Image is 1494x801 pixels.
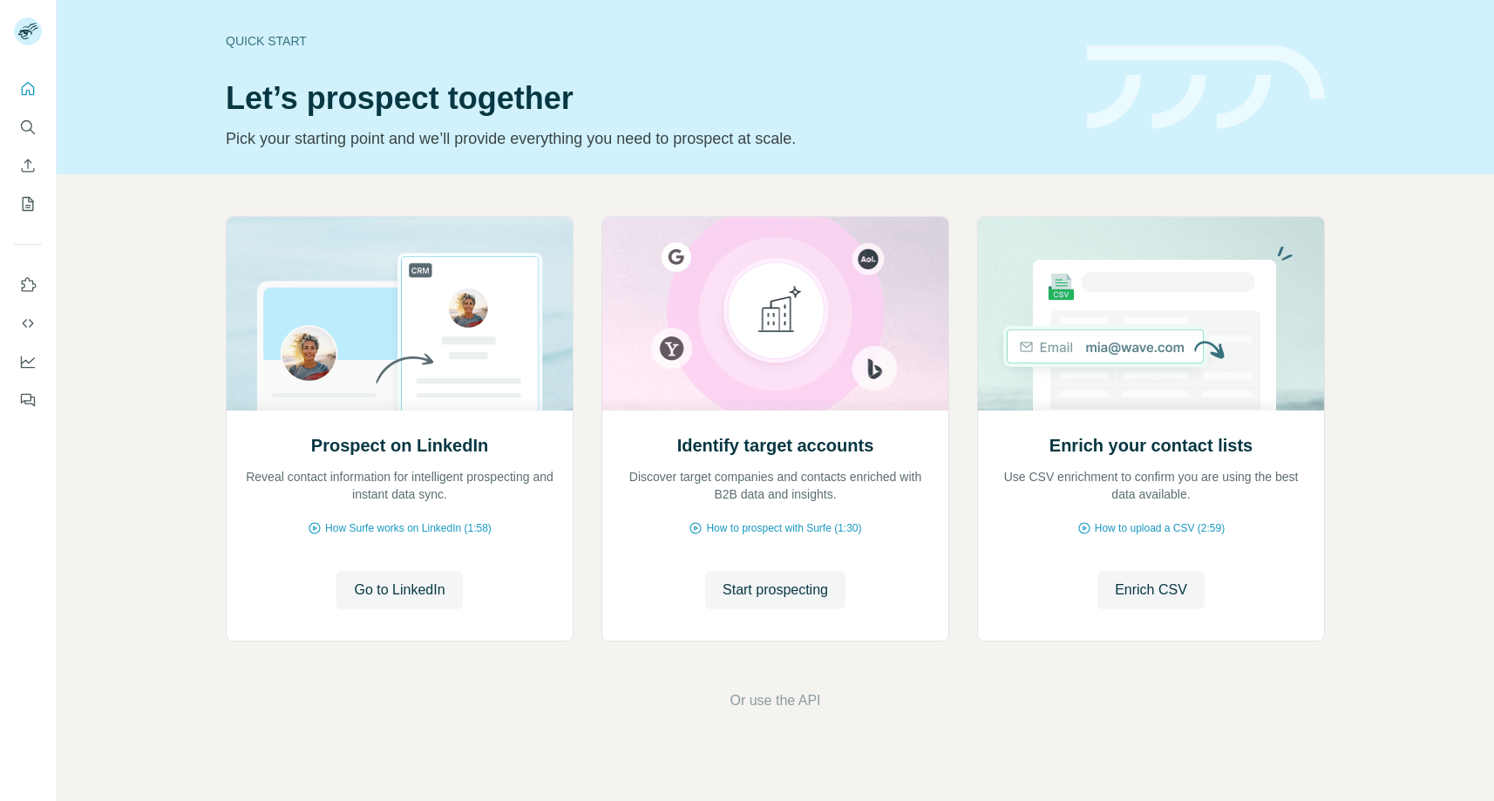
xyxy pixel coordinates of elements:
img: banner [1087,45,1325,130]
span: Start prospecting [723,580,828,601]
p: Reveal contact information for intelligent prospecting and instant data sync. [244,468,555,503]
button: Use Surfe on LinkedIn [14,269,42,301]
span: Go to LinkedIn [354,580,445,601]
button: Enrich CSV [14,150,42,181]
p: Discover target companies and contacts enriched with B2B data and insights. [620,468,931,503]
img: Identify target accounts [601,217,949,411]
button: Start prospecting [705,571,845,609]
h1: Let’s prospect together [226,81,1066,116]
p: Pick your starting point and we’ll provide everything you need to prospect at scale. [226,126,1066,151]
span: Enrich CSV [1115,580,1187,601]
h2: Prospect on LinkedIn [311,433,488,458]
h2: Identify target accounts [677,433,874,458]
button: Or use the API [730,690,820,711]
img: Prospect on LinkedIn [226,217,574,411]
button: Enrich CSV [1097,571,1205,609]
span: How Surfe works on LinkedIn (1:58) [325,520,492,536]
button: Feedback [14,384,42,416]
span: How to upload a CSV (2:59) [1095,520,1225,536]
span: How to prospect with Surfe (1:30) [706,520,861,536]
button: Quick start [14,73,42,105]
h2: Enrich your contact lists [1049,433,1253,458]
button: Dashboard [14,346,42,377]
button: Use Surfe API [14,308,42,339]
button: Search [14,112,42,143]
p: Use CSV enrichment to confirm you are using the best data available. [995,468,1307,503]
button: My lists [14,188,42,220]
img: Enrich your contact lists [977,217,1325,411]
button: Go to LinkedIn [336,571,462,609]
div: Quick start [226,32,1066,50]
